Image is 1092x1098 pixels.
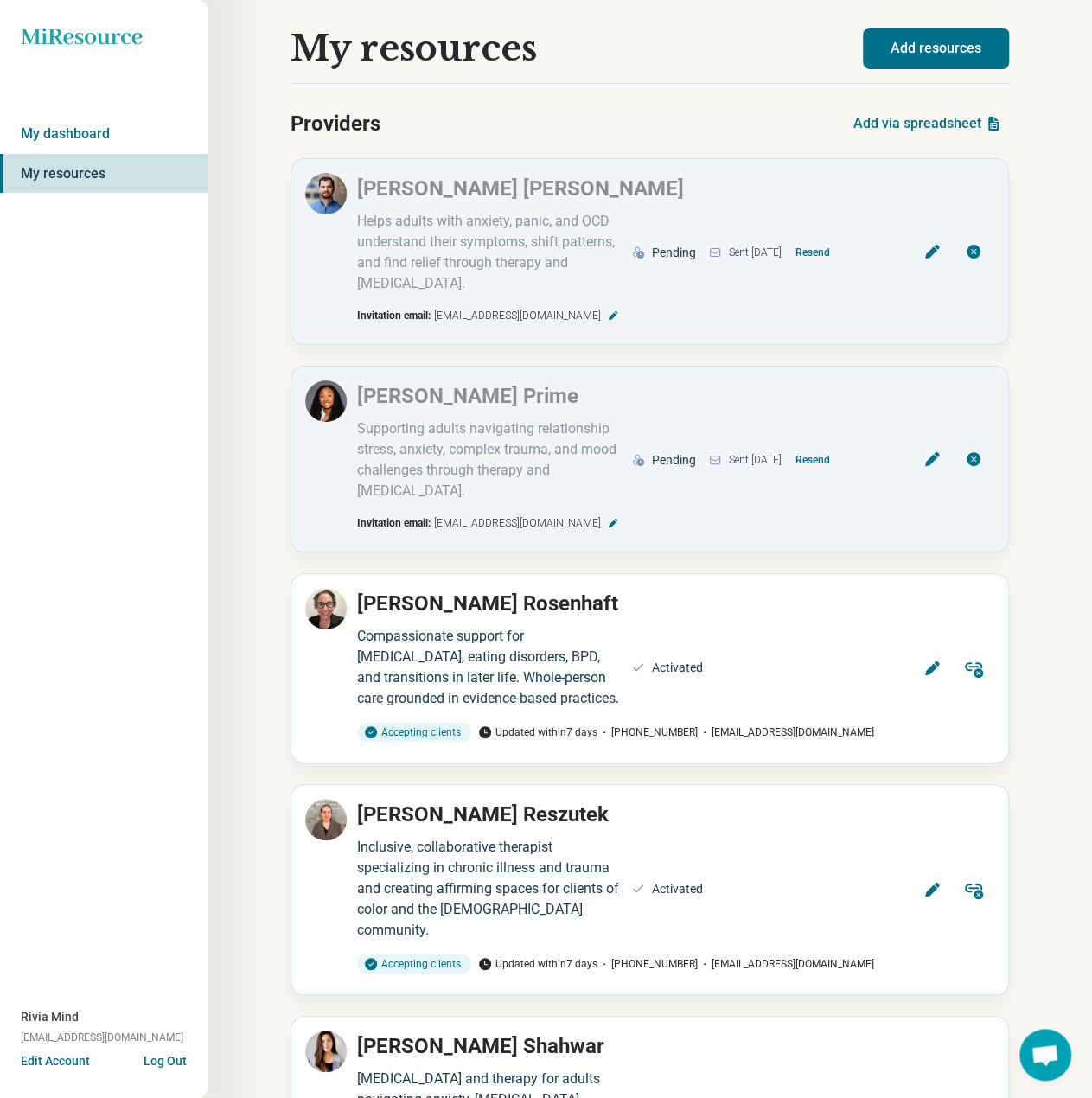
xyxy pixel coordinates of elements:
span: Updated within 7 days [478,956,597,972]
span: [EMAIL_ADDRESS][DOMAIN_NAME] [21,1030,183,1045]
span: Invitation email: [357,308,431,323]
span: Updated within 7 days [478,725,597,740]
h1: My resources [291,29,537,68]
div: Open chat [1019,1029,1071,1081]
div: Compassionate support for [MEDICAL_DATA], eating disorders, BPD, and transitions in later life. W... [357,626,621,709]
button: Add resources [863,28,1009,69]
span: [PHONE_NUMBER] [597,956,698,972]
button: Add via spreadsheet [846,103,1009,144]
div: Inclusive, collaborative therapist specializing in chronic illness and trauma and creating affirm... [357,837,621,941]
span: [EMAIL_ADDRESS][DOMAIN_NAME] [698,725,874,740]
span: Rivia Mind [21,1008,79,1026]
button: Resend [789,239,837,266]
div: Pending [652,244,696,262]
div: Activated [652,659,703,677]
span: [EMAIL_ADDRESS][DOMAIN_NAME] [434,515,601,531]
button: Resend [789,446,837,474]
div: Sent [DATE] [708,446,884,474]
p: [PERSON_NAME] Reszutek [357,799,609,830]
div: Supporting adults navigating relationship stress, anxiety, complex trauma, and mood challenges th... [357,418,621,501]
div: Accepting clients [357,723,471,742]
p: [PERSON_NAME] [PERSON_NAME] [357,173,684,204]
div: Helps adults with anxiety, panic, and OCD understand their symptoms, shift patterns, and find rel... [357,211,621,294]
div: Pending [652,451,696,469]
p: [PERSON_NAME] Prime [357,380,578,412]
h2: Providers [291,108,380,139]
span: Invitation email: [357,515,431,531]
p: [PERSON_NAME] Rosenhaft [357,588,618,619]
div: Accepting clients [357,954,471,974]
span: [EMAIL_ADDRESS][DOMAIN_NAME] [698,956,874,972]
p: [PERSON_NAME] Shahwar [357,1031,604,1062]
div: Activated [652,880,703,898]
div: Sent [DATE] [708,239,884,266]
span: [EMAIL_ADDRESS][DOMAIN_NAME] [434,308,601,323]
button: Edit Account [21,1052,90,1070]
button: Log Out [144,1052,187,1066]
span: [PHONE_NUMBER] [597,725,698,740]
